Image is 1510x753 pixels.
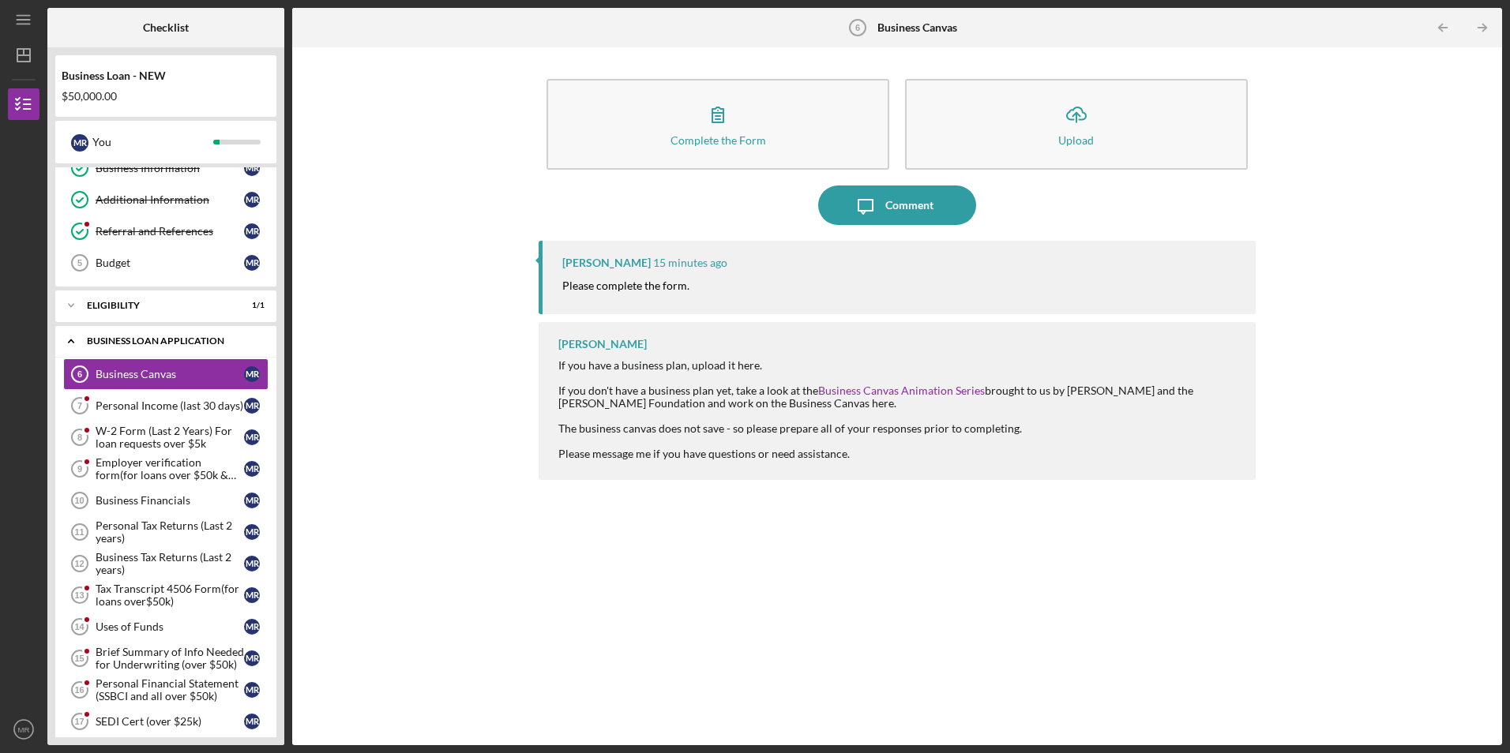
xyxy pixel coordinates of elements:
div: Budget [96,257,244,269]
a: 8W-2 Form (Last 2 Years) For loan requests over $5kMR [63,421,269,453]
a: 17SEDI Cert (over $25k)MR [63,706,269,737]
div: $50,000.00 [62,90,270,103]
tspan: 11 [74,527,84,537]
tspan: 7 [77,401,82,410]
div: M R [71,134,88,152]
a: Business Canvas Animation Series [818,384,985,397]
div: Comment [885,185,933,225]
a: 16Personal Financial Statement (SSBCI and all over $50k)MR [63,674,269,706]
div: M R [244,650,260,666]
div: M R [244,619,260,635]
div: Please message me if you have questions or need assistance. [558,448,1239,460]
div: Business Loan - NEW [62,69,270,82]
tspan: 15 [74,654,84,663]
div: M R [244,366,260,382]
div: M R [244,398,260,414]
div: [PERSON_NAME] [558,338,647,350]
div: M R [244,255,260,271]
a: Business InformationMR [63,152,269,184]
div: Brief Summary of Info Needed for Underwriting (over $50k) [96,646,244,671]
tspan: 8 [77,433,82,442]
tspan: 10 [74,496,84,505]
div: [PERSON_NAME] [562,257,651,269]
a: 10Business FinancialsMR [63,485,269,516]
button: Comment [818,185,976,225]
div: M R [244,461,260,477]
div: You [92,129,213,155]
div: M R [244,714,260,729]
div: Personal Tax Returns (Last 2 years) [96,519,244,545]
div: M R [244,223,260,239]
div: Business Canvas [96,368,244,380]
tspan: 14 [74,622,85,631]
div: W-2 Form (Last 2 Years) For loan requests over $5k [96,425,244,450]
a: 15Brief Summary of Info Needed for Underwriting (over $50k)MR [63,642,269,674]
a: 14Uses of FundsMR [63,611,269,642]
div: Upload [1058,134,1094,146]
div: M R [244,493,260,508]
a: 6Business CanvasMR [63,358,269,390]
a: 11Personal Tax Returns (Last 2 years)MR [63,516,269,548]
div: Complete the Form [670,134,766,146]
div: 1 / 1 [236,301,265,310]
div: If you have a business plan, upload it here. If you don't have a business plan yet, take a look a... [558,359,1239,410]
div: Business Financials [96,494,244,507]
div: Business Tax Returns (Last 2 years) [96,551,244,576]
button: Upload [905,79,1248,170]
button: MR [8,714,39,745]
div: ELIGIBILITY [87,301,225,310]
a: 5BudgetMR [63,247,269,279]
b: Checklist [143,21,189,34]
div: M R [244,160,260,176]
div: Personal Income (last 30 days) [96,399,244,412]
tspan: 16 [74,685,84,695]
div: BUSINESS LOAN APPLICATION [87,336,257,346]
tspan: 17 [74,717,84,726]
div: The business canvas does not save - so please prepare all of your responses prior to completing. [558,422,1239,435]
button: Complete the Form [547,79,889,170]
div: M R [244,192,260,208]
div: M R [244,429,260,445]
div: M R [244,682,260,698]
b: Business Canvas [877,21,957,34]
div: Business Information [96,162,244,174]
div: M R [244,587,260,603]
tspan: 9 [77,464,82,474]
text: MR [18,725,30,734]
a: Additional InformationMR [63,184,269,215]
mark: Please complete the form. [562,279,689,292]
tspan: 12 [74,559,84,568]
a: Referral and ReferencesMR [63,215,269,247]
div: Uses of Funds [96,620,244,633]
a: 7Personal Income (last 30 days)MR [63,390,269,421]
a: 12Business Tax Returns (Last 2 years)MR [63,548,269,579]
tspan: 6 [855,23,859,32]
div: Referral and References [96,225,244,238]
tspan: 6 [77,369,82,379]
div: M R [244,524,260,540]
tspan: 5 [77,258,82,268]
a: 9Employer verification form(for loans over $50k & W-2 Employement)MR [63,453,269,485]
div: Tax Transcript 4506 Form(for loans over$50k) [96,583,244,608]
div: Personal Financial Statement (SSBCI and all over $50k) [96,677,244,702]
a: 13Tax Transcript 4506 Form(for loans over$50k)MR [63,579,269,611]
div: SEDI Cert (over $25k) [96,715,244,728]
div: Employer verification form(for loans over $50k & W-2 Employement) [96,456,244,481]
tspan: 13 [74,590,84,600]
time: 2025-10-08 19:05 [653,257,727,269]
div: Additional Information [96,193,244,206]
div: M R [244,556,260,571]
